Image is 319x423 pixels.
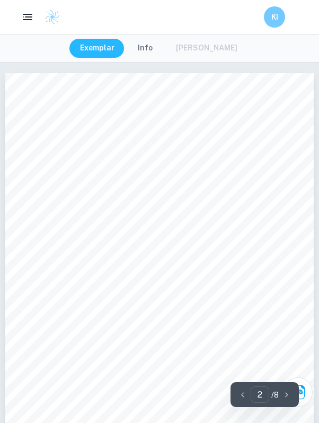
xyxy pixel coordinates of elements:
button: Exemplar [69,39,125,58]
button: Info [127,39,163,58]
p: / 8 [271,389,279,401]
h6: KI [269,11,281,23]
button: KI [264,6,285,28]
img: Clastify logo [45,9,60,25]
a: Clastify logo [38,9,60,25]
button: Ask Clai [283,377,313,407]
